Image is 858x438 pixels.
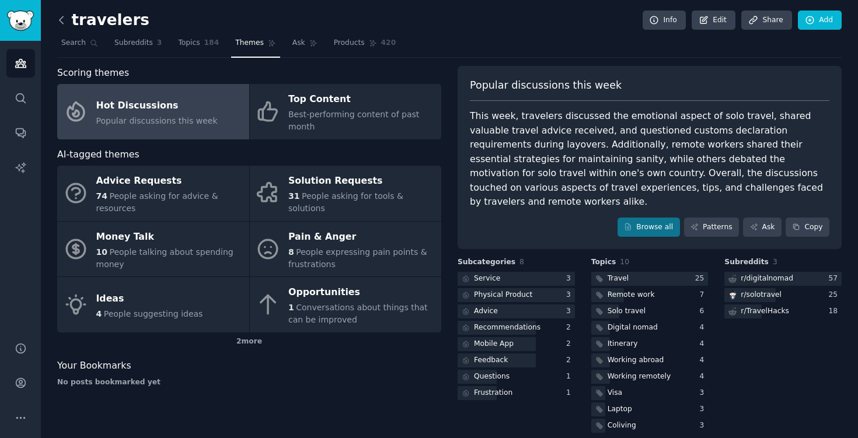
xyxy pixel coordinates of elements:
[458,272,575,286] a: Service3
[250,166,442,221] a: Solution Requests31People asking for tools & solutions
[288,303,294,312] span: 1
[608,388,622,398] div: Visa
[786,218,829,237] button: Copy
[692,10,735,30] a: Edit
[470,78,622,93] span: Popular discussions this week
[458,337,575,352] a: Mobile App2
[828,306,842,317] div: 18
[334,38,365,48] span: Products
[798,10,842,30] a: Add
[700,388,709,398] div: 3
[458,370,575,384] a: Questions1
[700,323,709,333] div: 4
[773,258,777,266] span: 3
[57,166,249,221] a: Advice Requests74People asking for advice & resources
[474,388,512,398] div: Frustration
[250,84,442,139] a: Top ContentBest-performing content of past month
[96,116,218,125] span: Popular discussions this week
[591,370,709,384] a: Working remotely4
[288,90,435,109] div: Top Content
[235,38,264,48] span: Themes
[57,66,129,80] span: Scoring themes
[57,148,139,162] span: AI-tagged themes
[741,306,789,317] div: r/ TravelHacks
[724,288,842,303] a: solotravelr/solotravel25
[474,339,514,349] div: Mobile App
[700,355,709,366] div: 4
[458,386,575,401] a: Frustration1
[591,304,709,319] a: Solo travel6
[743,218,782,237] a: Ask
[470,109,829,209] div: This week, travelers discussed the emotional aspect of solo travel, shared valuable travel advice...
[61,38,86,48] span: Search
[231,34,280,58] a: Themes
[178,38,200,48] span: Topics
[724,304,842,319] a: r/TravelHacks18
[288,303,428,324] span: Conversations about things that can be improved
[591,288,709,303] a: Remote work7
[608,355,664,366] div: Working abroad
[566,339,575,349] div: 2
[96,247,107,257] span: 10
[591,419,709,433] a: Coliving3
[288,247,294,257] span: 8
[741,274,793,284] div: r/ digitalnomad
[96,289,203,308] div: Ideas
[591,353,709,368] a: Working abroad4
[458,353,575,368] a: Feedback2
[741,290,781,300] div: r/ solotravel
[608,421,636,431] div: Coliving
[7,10,34,31] img: GummySearch logo
[608,323,658,333] div: Digital nomad
[57,84,249,139] a: Hot DiscussionsPopular discussions this week
[288,191,299,201] span: 31
[828,290,842,300] div: 25
[591,402,709,417] a: Laptop3
[608,306,646,317] div: Solo travel
[96,309,102,318] span: 4
[458,321,575,335] a: Recommendations2
[741,10,791,30] a: Share
[700,306,709,317] div: 6
[700,290,709,300] div: 7
[96,191,218,213] span: People asking for advice & resources
[620,258,629,266] span: 10
[57,277,249,332] a: Ideas4People suggesting ideas
[700,372,709,382] div: 4
[591,257,616,268] span: Topics
[700,404,709,415] div: 3
[695,274,709,284] div: 25
[110,34,166,58] a: Subreddits3
[608,290,655,300] div: Remote work
[474,290,532,300] div: Physical Product
[566,323,575,333] div: 2
[57,377,441,388] div: No posts bookmarked yet
[591,272,709,286] a: Travel25
[96,191,107,201] span: 74
[728,291,737,299] img: solotravel
[330,34,400,58] a: Products420
[608,274,629,284] div: Travel
[96,227,243,246] div: Money Talk
[288,247,427,269] span: People expressing pain points & frustrations
[57,34,102,58] a: Search
[96,172,243,191] div: Advice Requests
[57,359,131,373] span: Your Bookmarks
[566,290,575,300] div: 3
[700,339,709,349] div: 4
[381,38,396,48] span: 420
[96,96,218,115] div: Hot Discussions
[288,191,403,213] span: People asking for tools & solutions
[474,274,500,284] div: Service
[643,10,686,30] a: Info
[474,323,540,333] div: Recommendations
[474,306,498,317] div: Advice
[519,258,524,266] span: 8
[458,288,575,303] a: Physical Product3
[288,34,322,58] a: Ask
[828,274,842,284] div: 57
[566,372,575,382] div: 1
[684,218,739,237] a: Patterns
[724,272,842,286] a: r/digitalnomad57
[566,306,575,317] div: 3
